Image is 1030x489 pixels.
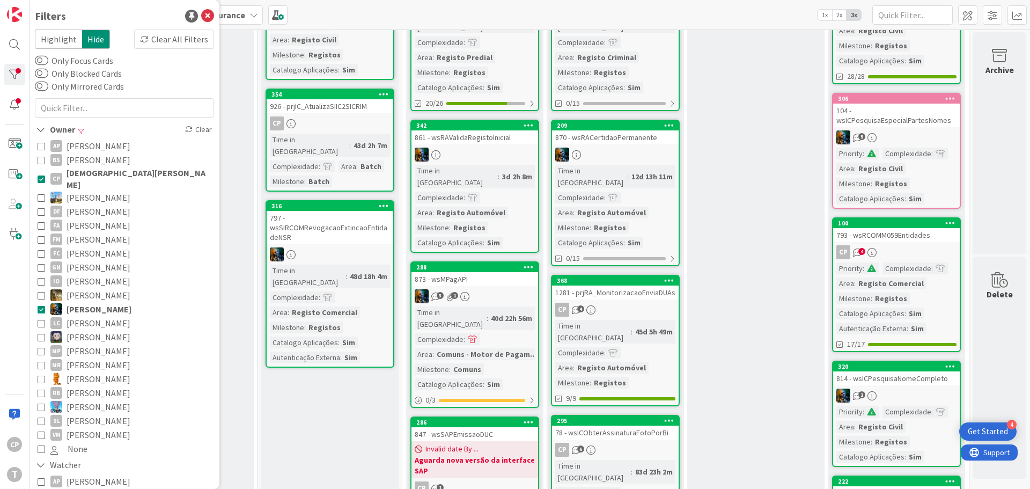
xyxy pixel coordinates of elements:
[267,99,393,113] div: 926 - prjIC_AtualizaSIIC2SICRIM
[416,122,538,129] div: 342
[483,82,484,93] span: :
[872,178,910,189] div: Registos
[856,25,906,37] div: Registo Civil
[604,37,606,48] span: :
[339,160,356,172] div: Area
[555,222,590,233] div: Milestone
[836,40,871,52] div: Milestone
[271,91,393,98] div: 354
[552,130,679,144] div: 870 - wsRACertidaoPermanente
[38,153,211,167] button: BS [PERSON_NAME]
[575,52,639,63] div: Registo Criminal
[836,262,863,274] div: Priority
[38,302,211,316] button: JC [PERSON_NAME]
[854,278,856,289] span: :
[451,292,458,299] span: 1
[340,337,358,348] div: Sim
[551,275,680,406] a: 3681281 - prjRA_MonitorizacaoEnviaDUAsCPTime in [GEOGRAPHIC_DATA]:45d 5h 49mComplexidade:Area:Reg...
[464,37,465,48] span: :
[836,55,904,67] div: Catalogo Aplicações
[411,272,538,286] div: 873 - wsMPagAPI
[555,165,627,188] div: Time in [GEOGRAPHIC_DATA]
[415,192,464,203] div: Complexidade
[858,391,865,398] span: 2
[555,303,569,317] div: CP
[425,395,436,406] span: 0 / 3
[832,217,961,352] a: 100793 - wsRCOMM059EntidadesCPPriority:Complexidade:Area:Registo ComercialMilestone:RegistosCatal...
[270,176,304,187] div: Milestone
[67,246,130,260] span: [PERSON_NAME]
[415,222,449,233] div: Milestone
[552,148,679,162] div: JC
[555,207,573,218] div: Area
[347,271,390,282] div: 48d 18h 4m
[270,306,288,318] div: Area
[306,176,332,187] div: Batch
[267,116,393,130] div: CP
[415,348,432,360] div: Area
[836,163,854,174] div: Area
[415,289,429,303] img: JC
[50,173,62,185] div: CP
[451,67,488,78] div: Registos
[555,192,604,203] div: Complexidade
[38,246,211,260] button: FC [PERSON_NAME]
[555,67,590,78] div: Milestone
[632,326,675,338] div: 45d 5h 49m
[555,237,623,249] div: Catalogo Aplicações
[411,121,538,144] div: 342861 - wsRAValidaRegistoInicial
[591,67,629,78] div: Registos
[434,348,539,360] div: Comuns - Motor de Pagam...
[410,120,539,253] a: 342861 - wsRAValidaRegistoInicialJCTime in [GEOGRAPHIC_DATA]:3d 2h 8mComplexidade:Area:Registo Au...
[836,323,907,334] div: Autenticação Externa
[555,37,604,48] div: Complexidade
[566,253,580,264] span: 0/15
[50,359,62,371] div: MR
[415,333,464,345] div: Complexidade
[425,98,443,109] span: 20/26
[411,262,538,272] div: 288
[38,232,211,246] button: FM [PERSON_NAME]
[627,171,629,183] span: :
[872,40,910,52] div: Registos
[838,220,960,227] div: 100
[50,345,62,357] div: MP
[449,363,451,375] span: :
[552,121,679,130] div: 209
[449,222,451,233] span: :
[38,400,211,414] button: SF [PERSON_NAME]
[415,148,429,162] img: JC
[67,400,130,414] span: [PERSON_NAME]
[67,386,130,400] span: [PERSON_NAME]
[451,222,488,233] div: Registos
[338,337,340,348] span: :
[451,363,484,375] div: Comuns
[555,82,623,93] div: Catalogo Aplicações
[854,25,856,37] span: :
[304,49,306,61] span: :
[434,207,508,218] div: Registo Automóvel
[38,316,211,330] button: LC [PERSON_NAME]
[67,153,130,167] span: [PERSON_NAME]
[67,316,130,330] span: [PERSON_NAME]
[270,291,319,303] div: Complexidade
[50,331,62,343] img: LS
[573,52,575,63] span: :
[289,306,360,318] div: Registo Comercial
[67,232,130,246] span: [PERSON_NAME]
[67,344,130,358] span: [PERSON_NAME]
[38,372,211,386] button: RL [PERSON_NAME]
[591,222,629,233] div: Registos
[416,264,538,271] div: 288
[35,55,48,66] button: Only Focus Cards
[833,104,960,127] div: 104 - wsICPesquisaEspecialPartesNomes
[906,308,924,319] div: Sim
[931,406,933,418] span: :
[340,352,342,363] span: :
[306,322,343,333] div: Registos
[836,148,863,159] div: Priority
[566,98,580,109] span: 0/15
[35,54,113,67] label: Only Focus Cards
[340,64,358,76] div: Sim
[604,192,606,203] span: :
